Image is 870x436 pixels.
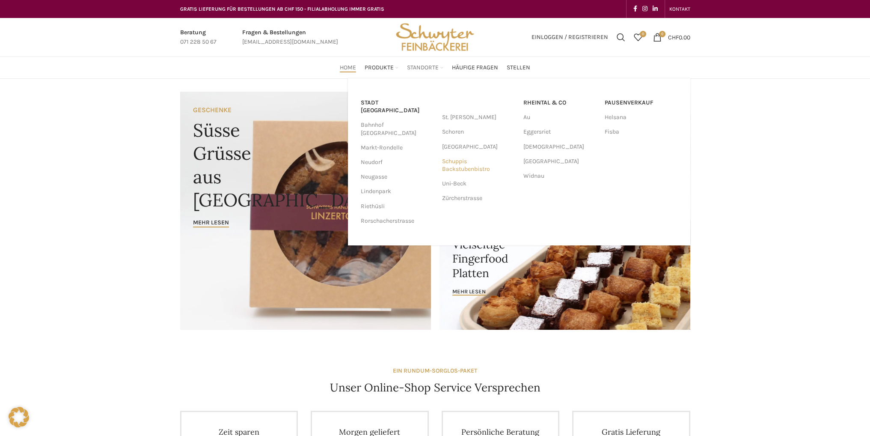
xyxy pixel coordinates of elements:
[629,29,647,46] a: 0
[393,18,477,57] img: Bäckerei Schwyter
[659,31,665,37] span: 0
[176,59,695,76] div: Main navigation
[665,0,695,18] div: Secondary navigation
[365,59,398,76] a: Produkte
[527,29,612,46] a: Einloggen / Registrieren
[361,199,434,214] a: Riethüsli
[365,64,394,72] span: Produkte
[393,33,477,40] a: Site logo
[361,140,434,155] a: Markt-Rondelle
[523,169,596,183] a: Widnau
[442,191,515,206] a: Zürcherstrasse
[452,64,498,72] span: Häufige Fragen
[180,28,217,47] a: Infobox link
[442,125,515,139] a: Schoren
[407,64,439,72] span: Standorte
[242,28,338,47] a: Infobox link
[361,184,434,199] a: Lindenpark
[442,176,515,191] a: Uni-Beck
[330,380,540,395] h4: Unser Online-Shop Service Versprechen
[523,110,596,125] a: Au
[523,140,596,154] a: [DEMOGRAPHIC_DATA]
[523,96,596,110] a: RHEINTAL & CO
[361,155,434,170] a: Neudorf
[361,96,434,118] a: Stadt [GEOGRAPHIC_DATA]
[631,3,640,15] a: Facebook social link
[180,92,431,330] a: Banner link
[361,214,434,228] a: Rorschacherstrasse
[452,59,498,76] a: Häufige Fragen
[669,0,690,18] a: KONTAKT
[605,110,677,125] a: Helsana
[442,110,515,125] a: St. [PERSON_NAME]
[523,125,596,139] a: Eggersriet
[442,154,515,176] a: Schuppis Backstubenbistro
[640,3,650,15] a: Instagram social link
[612,29,629,46] a: Suchen
[650,3,660,15] a: Linkedin social link
[523,154,596,169] a: [GEOGRAPHIC_DATA]
[669,6,690,12] span: KONTAKT
[640,31,646,37] span: 0
[442,140,515,154] a: [GEOGRAPHIC_DATA]
[507,59,530,76] a: Stellen
[605,125,677,139] a: Fisba
[439,210,690,330] a: Banner link
[649,29,695,46] a: 0 CHF0.00
[361,118,434,140] a: Bahnhof [GEOGRAPHIC_DATA]
[340,59,356,76] a: Home
[507,64,530,72] span: Stellen
[532,34,608,40] span: Einloggen / Registrieren
[668,33,679,41] span: CHF
[629,29,647,46] div: Meine Wunschliste
[393,367,477,374] strong: EIN RUNDUM-SORGLOS-PAKET
[605,96,677,110] a: Pausenverkauf
[668,33,690,41] bdi: 0.00
[361,170,434,184] a: Neugasse
[407,59,443,76] a: Standorte
[180,6,384,12] span: GRATIS LIEFERUNG FÜR BESTELLUNGEN AB CHF 150 - FILIALABHOLUNG IMMER GRATIS
[340,64,356,72] span: Home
